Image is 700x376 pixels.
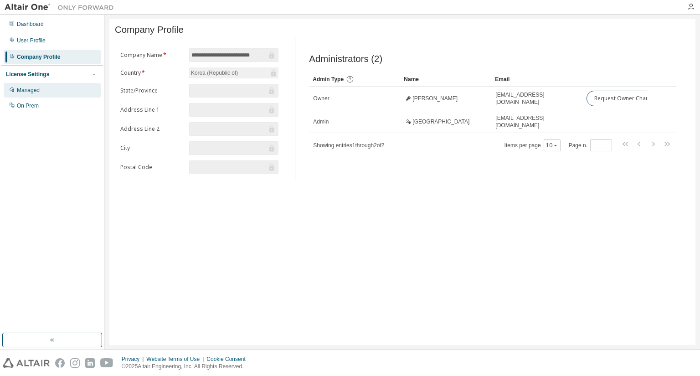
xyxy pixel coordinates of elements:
label: Postal Code [120,164,184,171]
span: Administrators (2) [309,54,382,64]
span: Items per page [504,139,561,151]
div: Name [404,72,488,87]
span: [PERSON_NAME] [412,95,458,102]
span: Owner [313,95,329,102]
div: Company Profile [17,53,60,61]
img: linkedin.svg [85,358,95,368]
div: Email [495,72,579,87]
div: Korea (Republic of) [190,68,239,78]
span: [EMAIL_ADDRESS][DOMAIN_NAME] [495,91,578,106]
div: Dashboard [17,21,44,28]
span: Page n. [569,139,612,151]
span: Showing entries 1 through 2 of 2 [313,142,384,149]
label: Company Name [120,52,184,59]
img: facebook.svg [55,358,65,368]
div: User Profile [17,37,46,44]
img: altair_logo.svg [3,358,50,368]
div: On Prem [17,102,39,109]
p: © 2025 Altair Engineering, Inc. All Rights Reserved. [122,363,251,371]
button: 10 [546,142,558,149]
label: Address Line 2 [120,125,184,133]
span: Company Profile [115,25,184,35]
div: Privacy [122,355,146,363]
label: Country [120,69,184,77]
label: Address Line 1 [120,106,184,113]
img: instagram.svg [70,358,80,368]
span: [EMAIL_ADDRESS][DOMAIN_NAME] [495,114,578,129]
img: youtube.svg [100,358,113,368]
div: License Settings [6,71,49,78]
img: Altair One [5,3,118,12]
div: Website Terms of Use [146,355,206,363]
div: Cookie Consent [206,355,251,363]
span: Admin Type [313,76,344,82]
label: City [120,144,184,152]
span: Admin [313,118,329,125]
button: Request Owner Change [587,91,664,106]
div: Managed [17,87,40,94]
label: State/Province [120,87,184,94]
div: Korea (Republic of) [189,67,278,78]
span: [GEOGRAPHIC_DATA] [412,118,469,125]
